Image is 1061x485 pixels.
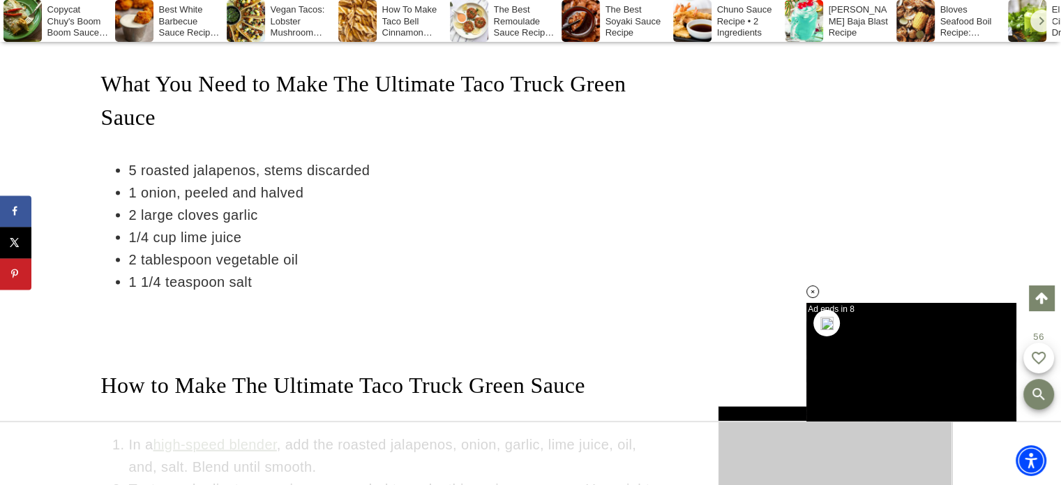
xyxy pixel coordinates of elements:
a: Scroll to top [1029,285,1054,311]
li: 5 roasted jalapenos, stems discarded [129,159,661,181]
li: 2 tablespoon vegetable oil [129,248,661,271]
img: shield_red.svg [820,317,834,330]
span: What You Need to Make The Ultimate Taco Truck Green Sauce [101,71,626,130]
li: 1 1/4 teaspoon salt [129,271,661,293]
li: 1/4 cup lime juice [129,226,661,248]
span: How to Make The Ultimate Taco Truck Green Sauce [101,373,585,398]
div: Accessibility Menu [1016,445,1046,476]
li: 1 onion, peeled and halved [129,181,661,204]
li: 2 large cloves garlic [129,204,661,226]
iframe: Advertisement [723,70,947,105]
iframe: Advertisement [277,422,785,485]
